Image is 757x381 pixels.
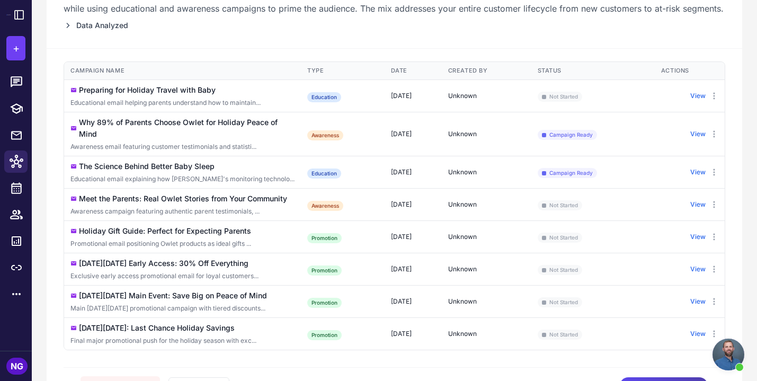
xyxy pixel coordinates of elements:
button: View [690,129,706,139]
button: View [690,297,706,306]
span: Not Started [538,92,582,102]
div: NG [6,358,28,375]
div: [DATE] [391,264,435,274]
th: Date [385,62,442,79]
div: Promotion [307,265,342,276]
div: Promotion [307,330,342,340]
div: [DATE] [391,167,435,177]
div: Why 89% of Parents Choose Owlet for Holiday Peace of Mind [79,117,295,140]
span: Not Started [538,297,582,307]
span: Not Started [538,265,582,275]
button: View [690,329,706,339]
div: Preparing for Holiday Travel with Baby [79,84,216,96]
div: Education [307,92,341,102]
div: Click to edit [70,142,295,152]
div: Awareness [307,201,343,211]
div: Click to edit [70,174,295,184]
div: [DATE] [391,200,435,209]
button: + [6,36,25,60]
div: Click to edit [70,207,295,216]
button: View [690,167,706,177]
div: Holiday Gift Guide: Perfect for Expecting Parents [79,225,251,237]
div: Open chat [713,339,744,370]
div: Click to edit [70,98,295,108]
span: Not Started [538,233,582,243]
div: Unknown [448,297,525,306]
div: Click to edit [70,271,295,281]
div: Unknown [448,167,525,177]
div: Promotion [307,298,342,308]
div: [DATE] [391,91,435,101]
th: Actions [655,62,725,79]
div: Unknown [448,129,525,139]
div: Unknown [448,232,525,242]
span: Campaign Ready [538,130,597,140]
span: Campaign Ready [538,168,597,178]
div: [DATE][DATE]: Last Chance Holiday Savings [79,322,235,334]
div: [DATE][DATE] Main Event: Save Big on Peace of Mind [79,290,267,302]
div: [DATE] [391,232,435,242]
div: Awareness [307,130,343,140]
div: [DATE] [391,329,435,339]
th: Campaign Name [64,62,301,79]
div: Unknown [448,329,525,339]
div: Meet the Parents: Real Owlet Stories from Your Community [79,193,287,205]
div: Promotion [307,233,342,243]
div: Unknown [448,264,525,274]
span: Not Started [538,200,582,210]
div: Unknown [448,91,525,101]
img: Raleon Logo [6,14,11,15]
div: The Science Behind Better Baby Sleep [79,161,215,172]
th: Type [301,62,385,79]
div: Unknown [448,200,525,209]
div: Click to edit [70,304,295,313]
span: Not Started [538,330,582,340]
button: View [690,264,706,274]
div: [DATE] [391,129,435,139]
button: View [690,91,706,101]
div: [DATE][DATE] Early Access: 30% Off Everything [79,258,248,269]
span: + [13,40,20,56]
th: Status [531,62,655,79]
div: Click to edit [70,336,295,345]
div: Click to edit [70,239,295,249]
button: View [690,200,706,209]
th: Created By [442,62,531,79]
button: View [690,232,706,242]
span: Data Analyzed [76,20,128,31]
div: [DATE] [391,297,435,306]
div: Education [307,169,341,179]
